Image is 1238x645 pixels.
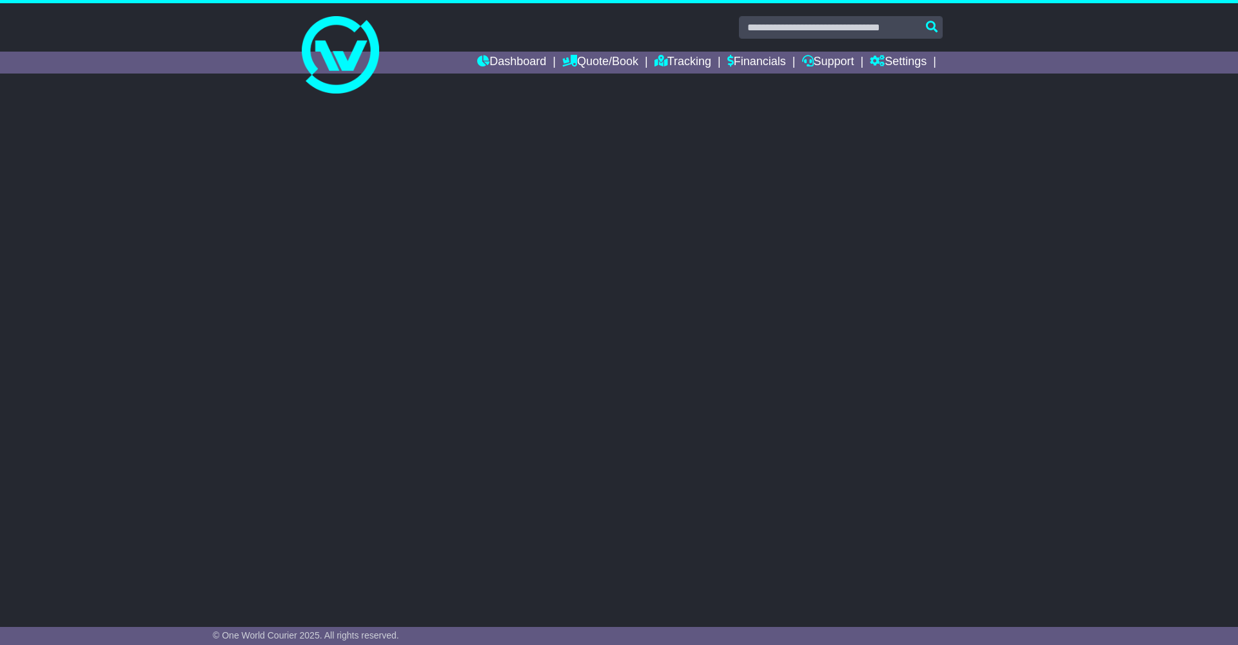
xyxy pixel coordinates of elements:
[213,630,399,640] span: © One World Courier 2025. All rights reserved.
[562,52,638,74] a: Quote/Book
[477,52,546,74] a: Dashboard
[870,52,927,74] a: Settings
[802,52,854,74] a: Support
[654,52,711,74] a: Tracking
[727,52,786,74] a: Financials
